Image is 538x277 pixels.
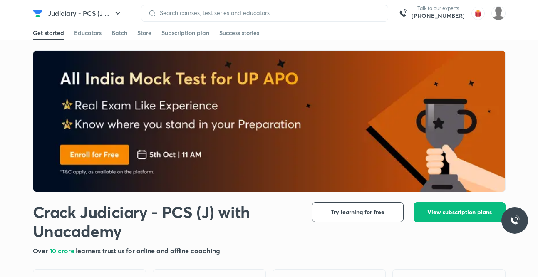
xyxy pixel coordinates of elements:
[219,29,259,37] div: Success stories
[312,202,404,222] button: Try learning for free
[412,12,465,20] a: [PHONE_NUMBER]
[331,208,384,216] span: Try learning for free
[33,8,43,18] img: Company Logo
[74,26,102,40] a: Educators
[112,29,127,37] div: Batch
[395,5,412,22] img: call-us
[76,246,220,255] span: learners trust us for online and offline coaching
[137,29,151,37] div: Store
[510,215,520,225] img: ttu
[161,29,209,37] div: Subscription plan
[161,26,209,40] a: Subscription plan
[43,5,128,22] button: Judiciary - PCS (J ...
[414,202,506,222] button: View subscription plans
[50,246,76,255] span: 10 crore
[112,26,127,40] a: Batch
[412,5,465,12] p: Talk to our experts
[491,6,506,20] img: Shivangee Singh
[137,26,151,40] a: Store
[33,202,299,241] h1: Crack Judiciary - PCS (J) with Unacademy
[219,26,259,40] a: Success stories
[33,26,64,40] a: Get started
[156,10,381,16] input: Search courses, test series and educators
[33,29,64,37] div: Get started
[33,246,50,255] span: Over
[74,29,102,37] div: Educators
[427,208,492,216] span: View subscription plans
[471,7,485,20] img: avatar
